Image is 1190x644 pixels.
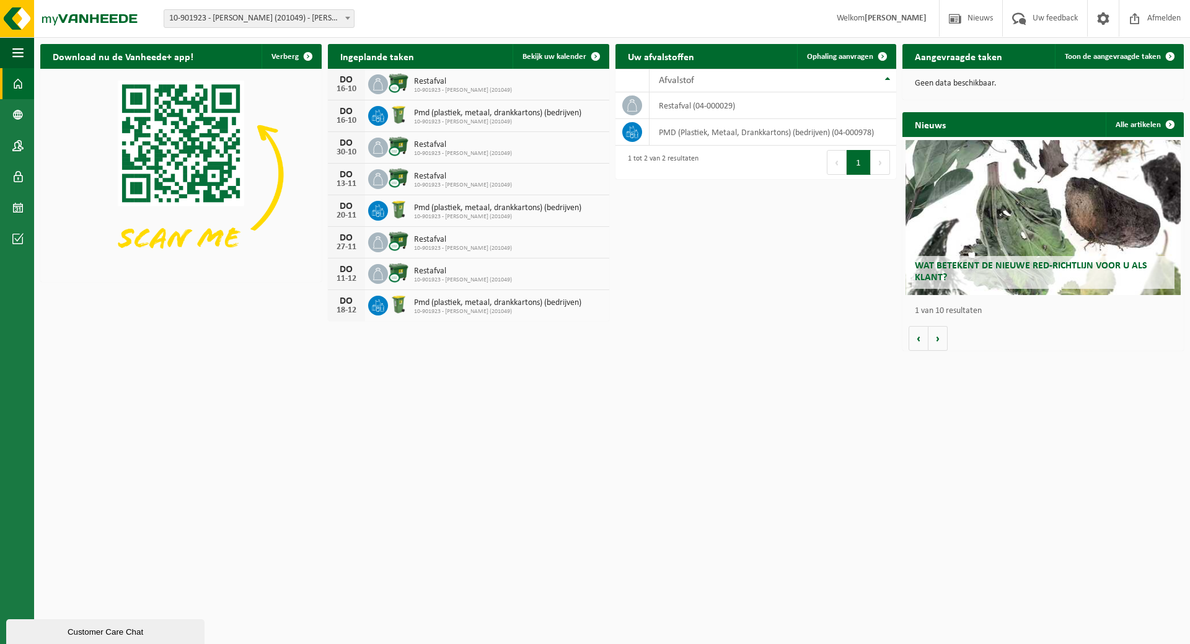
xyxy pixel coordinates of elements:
h2: Download nu de Vanheede+ app! [40,44,206,68]
span: Restafval [414,140,512,150]
button: Volgende [928,326,948,351]
a: Toon de aangevraagde taken [1055,44,1183,69]
p: Geen data beschikbaar. [915,79,1171,88]
span: 10-901923 - AVA BERINGEN (201049) - KOERSEL [164,9,355,28]
p: 1 van 10 resultaten [915,307,1178,315]
button: Next [871,150,890,175]
div: 27-11 [334,243,359,252]
div: DO [334,233,359,243]
span: 10-901923 - [PERSON_NAME] (201049) [414,308,581,315]
iframe: chat widget [6,617,207,644]
img: WB-0240-HPE-GN-50 [388,199,409,220]
img: WB-1100-CU [388,136,409,157]
div: 16-10 [334,117,359,125]
h2: Nieuws [902,112,958,136]
span: 10-901923 - [PERSON_NAME] (201049) [414,87,512,94]
span: 10-901923 - AVA BERINGEN (201049) - KOERSEL [164,10,354,27]
h2: Ingeplande taken [328,44,426,68]
strong: [PERSON_NAME] [865,14,927,23]
div: DO [334,201,359,211]
span: Ophaling aanvragen [807,53,873,61]
span: Bekijk uw kalender [522,53,586,61]
span: 10-901923 - [PERSON_NAME] (201049) [414,150,512,157]
span: Toon de aangevraagde taken [1065,53,1161,61]
span: Restafval [414,235,512,245]
span: Pmd (plastiek, metaal, drankkartons) (bedrijven) [414,108,581,118]
button: 1 [847,150,871,175]
img: WB-0240-HPE-GN-50 [388,294,409,315]
a: Wat betekent de nieuwe RED-richtlijn voor u als klant? [906,140,1181,295]
div: 20-11 [334,211,359,220]
td: restafval (04-000029) [650,92,896,119]
span: Restafval [414,77,512,87]
span: Pmd (plastiek, metaal, drankkartons) (bedrijven) [414,203,581,213]
img: WB-1100-CU [388,167,409,188]
span: Verberg [271,53,299,61]
span: 10-901923 - [PERSON_NAME] (201049) [414,213,581,221]
a: Ophaling aanvragen [797,44,895,69]
div: DO [334,107,359,117]
span: 10-901923 - [PERSON_NAME] (201049) [414,276,512,284]
div: 30-10 [334,148,359,157]
div: DO [334,138,359,148]
div: 18-12 [334,306,359,315]
h2: Aangevraagde taken [902,44,1015,68]
h2: Uw afvalstoffen [615,44,707,68]
span: Restafval [414,172,512,182]
td: PMD (Plastiek, Metaal, Drankkartons) (bedrijven) (04-000978) [650,119,896,146]
img: WB-1100-CU [388,231,409,252]
img: WB-1100-CU [388,262,409,283]
div: DO [334,170,359,180]
div: 1 tot 2 van 2 resultaten [622,149,699,176]
div: DO [334,296,359,306]
span: Restafval [414,267,512,276]
div: DO [334,265,359,275]
span: Wat betekent de nieuwe RED-richtlijn voor u als klant? [915,261,1147,283]
img: WB-1100-CU [388,73,409,94]
span: 10-901923 - [PERSON_NAME] (201049) [414,182,512,189]
span: 10-901923 - [PERSON_NAME] (201049) [414,245,512,252]
span: 10-901923 - [PERSON_NAME] (201049) [414,118,581,126]
span: Pmd (plastiek, metaal, drankkartons) (bedrijven) [414,298,581,308]
a: Bekijk uw kalender [513,44,608,69]
img: Download de VHEPlus App [40,69,322,280]
img: WB-0240-HPE-GN-50 [388,104,409,125]
div: 11-12 [334,275,359,283]
button: Vorige [909,326,928,351]
button: Previous [827,150,847,175]
a: Alle artikelen [1106,112,1183,137]
button: Verberg [262,44,320,69]
div: 13-11 [334,180,359,188]
div: DO [334,75,359,85]
span: Afvalstof [659,76,694,86]
div: 16-10 [334,85,359,94]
